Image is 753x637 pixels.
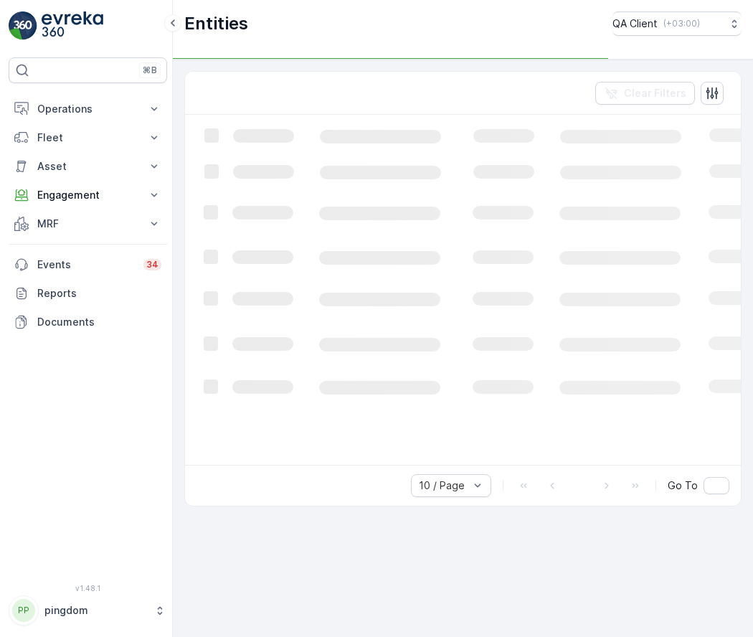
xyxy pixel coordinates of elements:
[37,258,135,272] p: Events
[9,123,167,152] button: Fleet
[9,584,167,593] span: v 1.48.1
[595,82,695,105] button: Clear Filters
[37,188,138,202] p: Engagement
[37,286,161,301] p: Reports
[42,11,103,40] img: logo_light-DOdMpM7g.png
[9,209,167,238] button: MRF
[9,279,167,308] a: Reports
[9,152,167,181] button: Asset
[612,16,658,31] p: QA Client
[9,95,167,123] button: Operations
[9,595,167,626] button: PPpingdom
[37,159,138,174] p: Asset
[37,315,161,329] p: Documents
[37,217,138,231] p: MRF
[146,259,158,270] p: 34
[12,599,35,622] div: PP
[37,131,138,145] p: Fleet
[663,18,700,29] p: ( +03:00 )
[668,478,698,493] span: Go To
[624,86,686,100] p: Clear Filters
[184,12,248,35] p: Entities
[9,181,167,209] button: Engagement
[9,11,37,40] img: logo
[37,102,138,116] p: Operations
[612,11,742,36] button: QA Client(+03:00)
[143,65,157,76] p: ⌘B
[9,250,167,279] a: Events34
[44,603,147,618] p: pingdom
[9,308,167,336] a: Documents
